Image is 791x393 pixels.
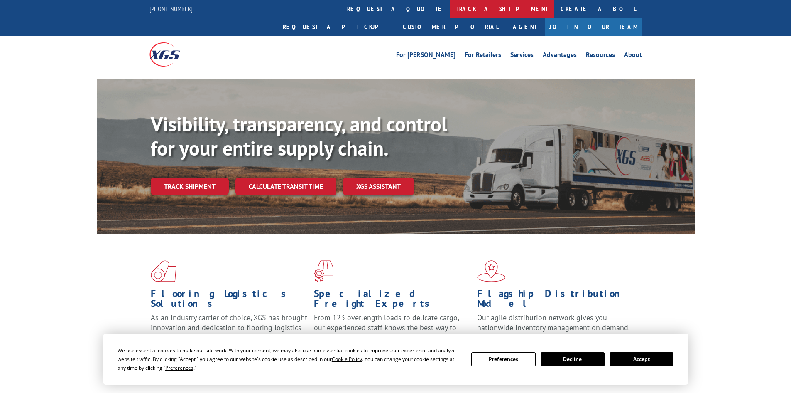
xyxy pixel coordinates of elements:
h1: Flooring Logistics Solutions [151,289,308,313]
div: We use essential cookies to make our site work. With your consent, we may also use non-essential ... [118,346,461,372]
span: Cookie Policy [332,356,362,363]
a: Request a pickup [277,18,397,36]
a: For [PERSON_NAME] [396,52,455,61]
a: Track shipment [151,178,229,195]
img: xgs-icon-total-supply-chain-intelligence-red [151,260,176,282]
a: Services [510,52,534,61]
a: Agent [504,18,545,36]
a: Advantages [543,52,577,61]
img: xgs-icon-focused-on-flooring-red [314,260,333,282]
a: Calculate transit time [235,178,336,195]
button: Preferences [471,352,535,366]
button: Decline [541,352,605,366]
h1: Specialized Freight Experts [314,289,471,313]
div: Cookie Consent Prompt [103,334,688,385]
a: Join Our Team [545,18,642,36]
a: About [624,52,642,61]
span: Our agile distribution network gives you nationwide inventory management on demand. [477,313,630,332]
button: Accept [610,352,673,366]
a: Resources [586,52,615,61]
p: From 123 overlength loads to delicate cargo, our experienced staff knows the best way to move you... [314,313,471,350]
h1: Flagship Distribution Model [477,289,634,313]
a: XGS ASSISTANT [343,178,414,195]
img: xgs-icon-flagship-distribution-model-red [477,260,506,282]
span: As an industry carrier of choice, XGS has brought innovation and dedication to flooring logistics... [151,313,307,342]
a: Customer Portal [397,18,504,36]
a: For Retailers [465,52,501,61]
b: Visibility, transparency, and control for your entire supply chain. [151,111,447,161]
span: Preferences [165,364,193,371]
a: [PHONE_NUMBER] [149,5,193,13]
